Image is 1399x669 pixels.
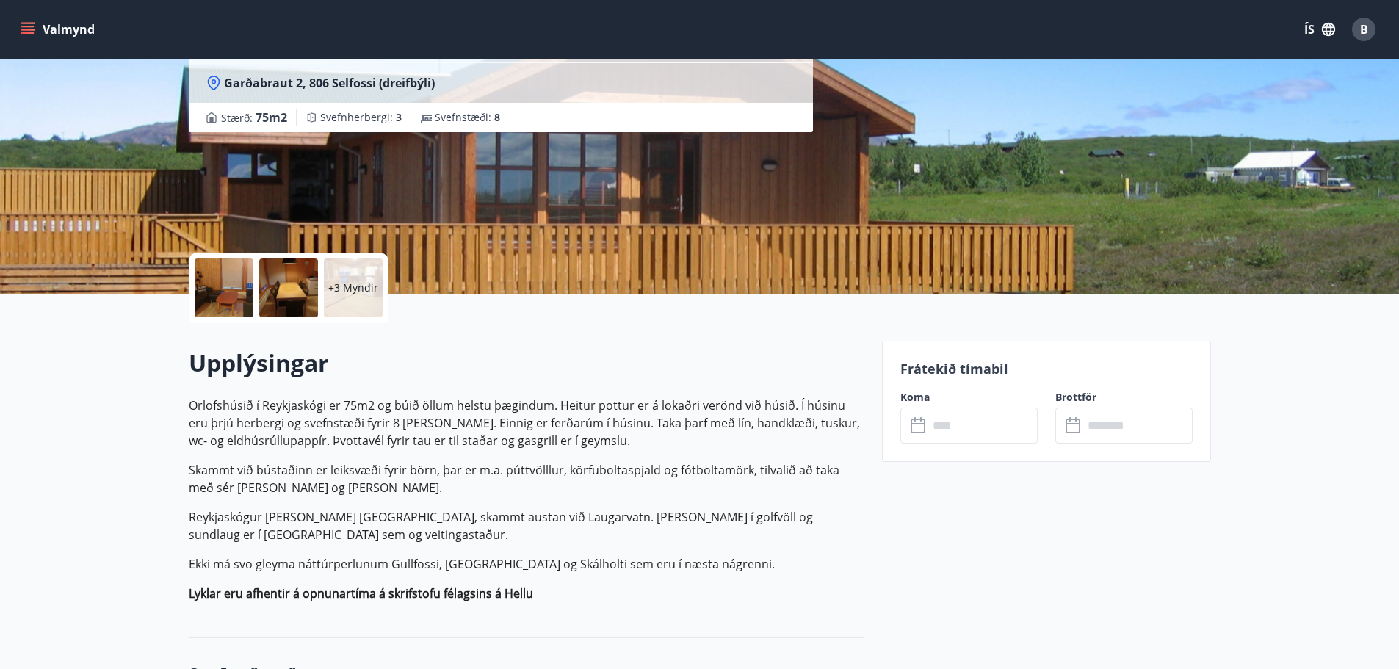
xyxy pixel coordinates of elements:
[1296,16,1343,43] button: ÍS
[435,110,500,125] span: Svefnstæði :
[224,75,435,91] span: Garðabraut 2, 806 Selfossi (dreifbýli)
[221,109,287,126] span: Stærð :
[18,16,101,43] button: menu
[256,109,287,126] span: 75 m2
[1346,12,1381,47] button: B
[328,281,378,295] p: +3 Myndir
[900,359,1193,378] p: Frátekið tímabil
[396,110,402,124] span: 3
[900,390,1038,405] label: Koma
[189,508,864,543] p: Reykjaskógur [PERSON_NAME] [GEOGRAPHIC_DATA], skammt austan við Laugarvatn. [PERSON_NAME] í golfv...
[189,397,864,449] p: Orlofshúsið í Reykjaskógi er 75m2 og búið öllum helstu þægindum. Heitur pottur er á lokaðri verön...
[189,347,864,379] h2: Upplýsingar
[1055,390,1193,405] label: Brottför
[494,110,500,124] span: 8
[320,110,402,125] span: Svefnherbergi :
[189,585,533,601] strong: Lyklar eru afhentir á opnunartíma á skrifstofu félagsins á Hellu
[189,461,864,496] p: Skammt við bústaðinn er leiksvæði fyrir börn, þar er m.a. púttvölllur, körfuboltaspjald og fótbol...
[189,555,864,573] p: Ekki má svo gleyma náttúrperlunum Gullfossi, [GEOGRAPHIC_DATA] og Skálholti sem eru í næsta nágre...
[1360,21,1368,37] span: B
